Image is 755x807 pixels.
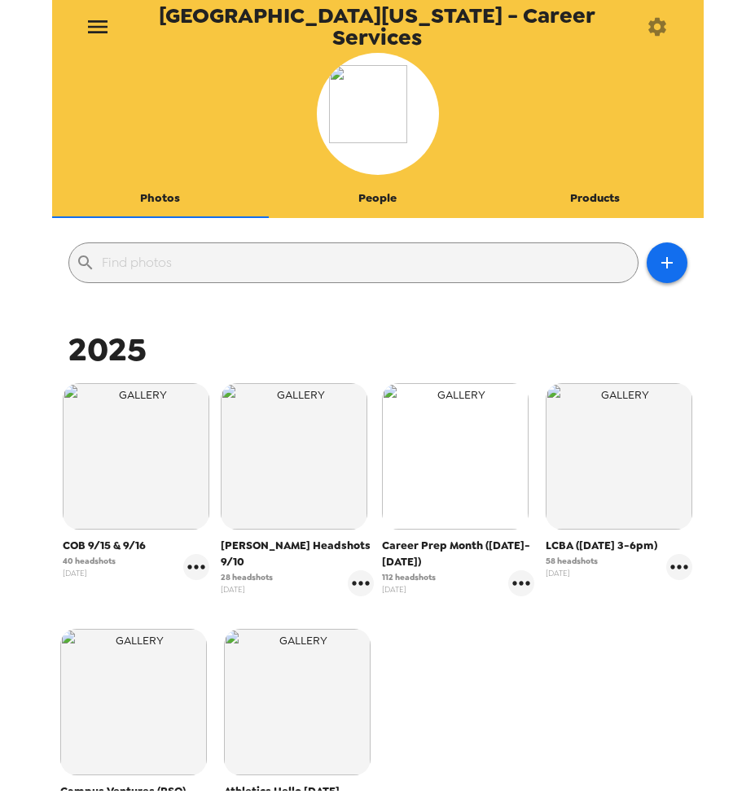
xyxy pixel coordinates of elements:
[546,538,692,554] span: LCBA ([DATE] 3-6pm)
[183,554,209,580] button: gallery menu
[102,250,631,276] input: Find photos
[382,583,436,595] span: [DATE]
[63,538,209,554] span: COB 9/15 & 9/16
[382,538,535,570] span: Career Prep Month ([DATE]-[DATE])
[546,383,692,530] img: gallery
[269,179,486,218] button: People
[221,571,273,583] span: 28 headshots
[508,570,534,596] button: gallery menu
[60,629,207,775] img: gallery
[221,383,367,530] img: gallery
[546,567,598,579] span: [DATE]
[63,383,209,530] img: gallery
[382,571,436,583] span: 112 headshots
[486,179,704,218] button: Products
[329,65,427,163] img: org logo
[52,179,270,218] button: Photos
[68,328,147,371] span: 2025
[382,383,529,530] img: gallery
[546,555,598,567] span: 58 headshots
[224,783,371,800] span: Athletics Hello [DATE]
[221,583,273,595] span: [DATE]
[63,567,116,579] span: [DATE]
[348,570,374,596] button: gallery menu
[63,555,116,567] span: 40 headshots
[124,5,631,48] span: [GEOGRAPHIC_DATA][US_STATE] - Career Services
[221,538,374,570] span: [PERSON_NAME] Headshots 9/10
[666,554,692,580] button: gallery menu
[224,629,371,775] img: gallery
